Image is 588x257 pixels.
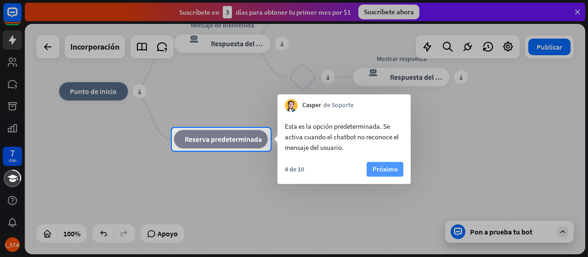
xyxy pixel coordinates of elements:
[323,101,354,109] font: de Soporte
[367,162,403,177] button: Próximo
[285,165,304,173] font: 4 de 10
[285,122,399,152] font: Esta es la opción predeterminada. Se activa cuando el chatbot no reconoce el mensaje del usuario.
[373,165,398,173] font: Próximo
[7,4,35,31] button: Abrir el widget de chat LiveChat
[302,101,321,109] font: Casper
[185,135,262,144] font: Reserva predeterminada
